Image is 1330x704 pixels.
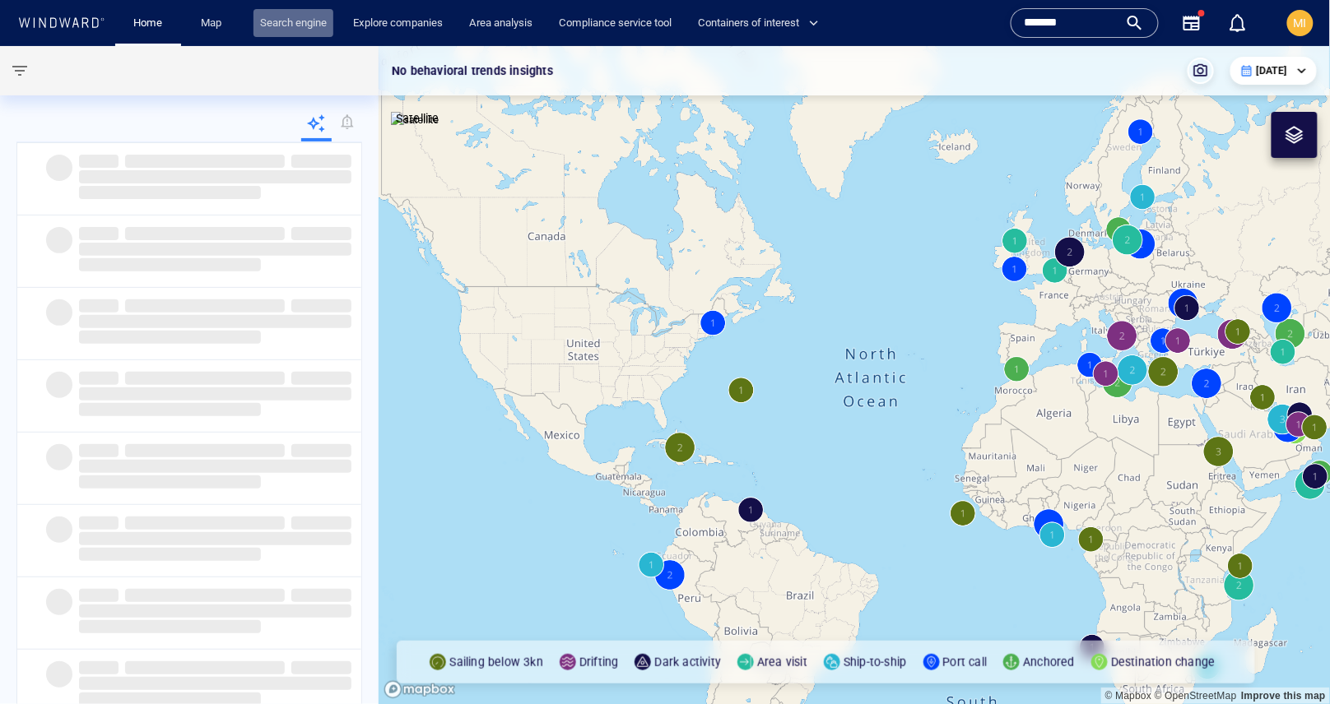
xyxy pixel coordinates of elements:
[1240,63,1307,78] div: [DATE]
[46,516,72,543] span: ‌
[1228,13,1248,33] div: Notification center
[79,299,119,313] span: ‌
[654,652,721,672] p: Dark activity
[128,9,170,38] a: Home
[79,677,351,690] span: ‌
[449,652,542,672] p: Sailing below 3kn
[125,516,285,530] span: ‌
[46,155,72,181] span: ‌
[1155,690,1237,702] a: OpenStreetMap
[79,186,261,199] span: ‌
[757,652,807,672] p: Area visit
[1260,630,1318,692] iframe: Chat
[79,170,351,183] span: ‌
[1023,652,1075,672] p: Anchored
[844,652,906,672] p: Ship-to-ship
[46,589,72,615] span: ‌
[79,258,261,271] span: ‌
[79,372,119,385] span: ‌
[46,227,72,253] span: ‌
[691,9,833,38] button: Containers of interest
[384,680,456,699] a: Mapbox logo
[396,109,439,128] p: Satellite
[79,589,119,602] span: ‌
[79,243,351,256] span: ‌
[291,661,351,674] span: ‌
[1257,63,1287,78] p: [DATE]
[392,61,553,81] p: No behavioral trends insights
[391,112,439,128] img: satellite
[1111,652,1216,672] p: Destination change
[291,299,351,313] span: ‌
[79,444,119,457] span: ‌
[1241,690,1326,702] a: Map feedback
[291,444,351,457] span: ‌
[291,372,351,385] span: ‌
[46,661,72,688] span: ‌
[79,661,119,674] span: ‌
[79,516,119,530] span: ‌
[253,9,333,38] a: Search engine
[125,155,285,168] span: ‌
[291,589,351,602] span: ‌
[943,652,988,672] p: Port call
[188,9,240,38] button: Map
[1105,690,1151,702] a: Mapbox
[79,532,351,545] span: ‌
[46,372,72,398] span: ‌
[46,299,72,326] span: ‌
[125,227,285,240] span: ‌
[79,387,351,401] span: ‌
[194,9,234,38] a: Map
[79,475,261,489] span: ‌
[346,9,449,38] a: Explore companies
[698,14,819,33] span: Containers of interest
[79,604,351,618] span: ‌
[79,227,119,240] span: ‌
[79,155,119,168] span: ‌
[291,227,351,240] span: ‌
[291,516,351,530] span: ‌
[79,620,261,633] span: ‌
[125,299,285,313] span: ‌
[79,403,261,416] span: ‌
[552,9,678,38] a: Compliance service tool
[79,331,261,344] span: ‌
[463,9,539,38] a: Area analysis
[1284,7,1317,39] button: MI
[125,444,285,457] span: ‌
[579,652,619,672] p: Drifting
[46,444,72,470] span: ‌
[125,372,285,385] span: ‌
[1294,16,1307,30] span: MI
[79,315,351,328] span: ‌
[122,9,174,38] button: Home
[125,661,285,674] span: ‌
[79,460,351,473] span: ‌
[79,548,261,561] span: ‌
[291,155,351,168] span: ‌
[125,589,285,602] span: ‌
